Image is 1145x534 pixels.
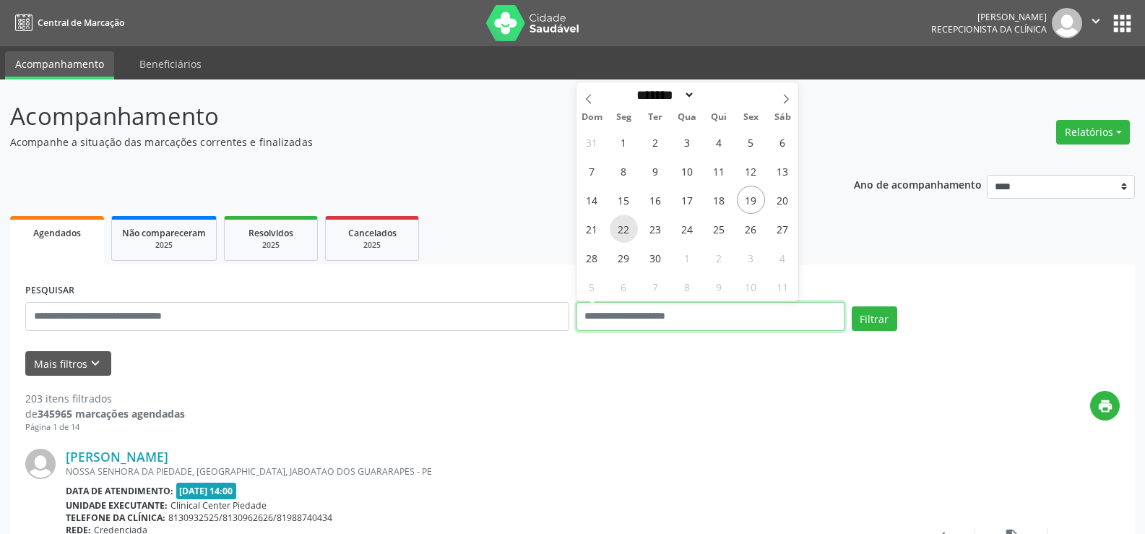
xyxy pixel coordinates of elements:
[610,186,638,214] span: Setembro 15, 2025
[608,113,639,122] span: Seg
[1082,8,1110,38] button: 
[33,227,81,239] span: Agendados
[703,113,735,122] span: Qui
[641,272,670,301] span: Outubro 7, 2025
[705,215,733,243] span: Setembro 25, 2025
[705,272,733,301] span: Outubro 9, 2025
[737,157,765,185] span: Setembro 12, 2025
[641,157,670,185] span: Setembro 9, 2025
[705,157,733,185] span: Setembro 11, 2025
[931,23,1047,35] span: Recepcionista da clínica
[641,215,670,243] span: Setembro 23, 2025
[122,227,206,239] span: Não compareceram
[129,51,212,77] a: Beneficiários
[1056,120,1130,145] button: Relatórios
[639,113,671,122] span: Ter
[737,215,765,243] span: Setembro 26, 2025
[769,157,797,185] span: Setembro 13, 2025
[38,407,185,421] strong: 345965 marcações agendadas
[671,113,703,122] span: Qua
[5,51,114,79] a: Acompanhamento
[336,240,408,251] div: 2025
[737,128,765,156] span: Setembro 5, 2025
[578,157,606,185] span: Setembro 7, 2025
[695,87,743,103] input: Year
[610,157,638,185] span: Setembro 8, 2025
[1090,391,1120,421] button: print
[578,215,606,243] span: Setembro 21, 2025
[578,128,606,156] span: Agosto 31, 2025
[66,499,168,512] b: Unidade executante:
[38,17,124,29] span: Central de Marcação
[122,240,206,251] div: 2025
[610,215,638,243] span: Setembro 22, 2025
[235,240,307,251] div: 2025
[25,406,185,421] div: de
[705,186,733,214] span: Setembro 18, 2025
[673,215,701,243] span: Setembro 24, 2025
[10,11,124,35] a: Central de Marcação
[737,186,765,214] span: Setembro 19, 2025
[641,128,670,156] span: Setembro 2, 2025
[170,499,267,512] span: Clinical Center Piedade
[673,244,701,272] span: Outubro 1, 2025
[641,186,670,214] span: Setembro 16, 2025
[87,356,103,371] i: keyboard_arrow_down
[168,512,332,524] span: 8130932525/8130962626/81988740434
[769,272,797,301] span: Outubro 11, 2025
[176,483,237,499] span: [DATE] 14:00
[66,485,173,497] b: Data de atendimento:
[66,465,903,478] div: NOSSA SENHORA DA PIEDADE, [GEOGRAPHIC_DATA], JABOATAO DOS GUARARAPES - PE
[705,128,733,156] span: Setembro 4, 2025
[25,421,185,434] div: Página 1 de 14
[769,244,797,272] span: Outubro 4, 2025
[852,306,897,331] button: Filtrar
[1097,398,1113,414] i: print
[931,11,1047,23] div: [PERSON_NAME]
[25,449,56,479] img: img
[737,244,765,272] span: Outubro 3, 2025
[249,227,293,239] span: Resolvidos
[673,186,701,214] span: Setembro 17, 2025
[769,186,797,214] span: Setembro 20, 2025
[10,134,798,150] p: Acompanhe a situação das marcações correntes e finalizadas
[1110,11,1135,36] button: apps
[10,98,798,134] p: Acompanhamento
[673,272,701,301] span: Outubro 8, 2025
[632,87,696,103] select: Month
[854,175,982,193] p: Ano de acompanhamento
[66,449,168,465] a: [PERSON_NAME]
[705,244,733,272] span: Outubro 2, 2025
[641,244,670,272] span: Setembro 30, 2025
[673,128,701,156] span: Setembro 3, 2025
[610,272,638,301] span: Outubro 6, 2025
[1052,8,1082,38] img: img
[578,272,606,301] span: Outubro 5, 2025
[769,128,797,156] span: Setembro 6, 2025
[610,128,638,156] span: Setembro 1, 2025
[769,215,797,243] span: Setembro 27, 2025
[576,113,608,122] span: Dom
[1088,13,1104,29] i: 
[578,244,606,272] span: Setembro 28, 2025
[66,512,165,524] b: Telefone da clínica:
[348,227,397,239] span: Cancelados
[610,244,638,272] span: Setembro 29, 2025
[673,157,701,185] span: Setembro 10, 2025
[578,186,606,214] span: Setembro 14, 2025
[25,391,185,406] div: 203 itens filtrados
[737,272,765,301] span: Outubro 10, 2025
[25,280,74,302] label: PESQUISAR
[766,113,798,122] span: Sáb
[735,113,766,122] span: Sex
[25,351,111,376] button: Mais filtroskeyboard_arrow_down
